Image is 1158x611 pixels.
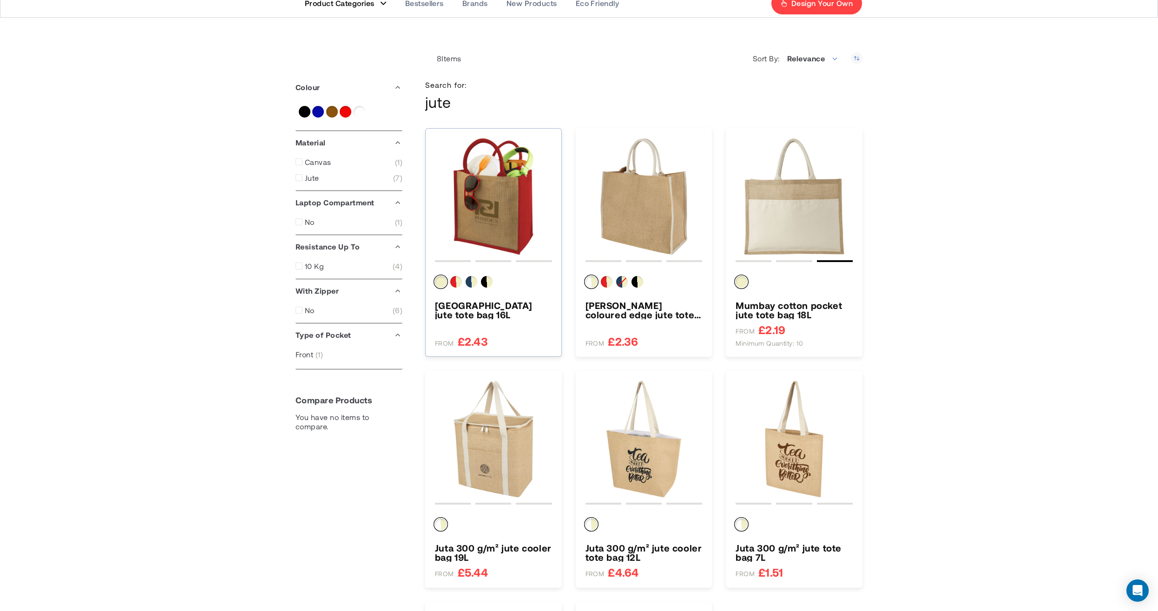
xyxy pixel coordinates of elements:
[435,138,552,255] img: Chennai jute tote bag 16L
[586,301,703,319] a: Harry coloured edge jute tote bag 25L
[736,519,747,530] div: Natural&White
[616,276,628,288] div: Natural&Navy
[296,413,402,431] div: You have no items to compare.
[296,158,402,167] a: Canvas 1
[450,276,462,288] div: Natural&Red
[736,276,747,288] div: Natural&Natural
[586,276,703,291] div: Colour
[466,276,477,288] div: Natural&Navy
[340,106,351,118] a: Red
[736,301,853,319] a: Mumbay cotton pocket jute tote bag 18L
[395,217,402,227] span: 1
[425,80,467,112] h1: jute
[736,327,755,335] span: FROM
[393,173,402,183] span: 7
[458,566,488,578] span: £5.44
[435,339,454,348] span: FROM
[305,158,331,167] span: Canvas
[586,519,703,534] div: Colour
[435,519,552,534] div: Colour
[782,49,844,68] span: Relevance
[435,301,552,319] a: Chennai jute tote bag 16L
[586,301,703,319] h3: [PERSON_NAME] coloured edge jute tote bag 25L
[296,191,402,214] div: Laptop Compartment
[296,279,402,302] div: With Zipper
[296,173,402,183] a: Jute 7
[851,53,862,64] a: Set Ascending Direction
[435,301,552,319] h3: [GEOGRAPHIC_DATA] jute tote bag 16L
[586,570,605,578] span: FROM
[326,106,338,118] a: Natural
[296,350,323,359] a: Front 1
[425,80,467,90] span: Search for:
[753,54,782,63] label: Sort By
[586,519,597,530] div: Natural&White
[305,173,319,183] span: Jute
[608,335,638,347] span: £2.36
[435,276,447,288] div: Natural
[305,306,315,315] span: No
[608,566,638,578] span: £4.64
[586,138,703,255] img: Harry coloured edge jute tote bag 25L
[316,350,323,359] span: 1
[736,276,853,291] div: Colour
[435,381,552,498] img: Juta 300 g/m² jute cooler bag 19L
[354,106,365,118] a: White
[296,395,372,406] span: Compare Products
[736,519,853,534] div: Colour
[481,276,493,288] div: Natural&Solid black
[312,106,324,118] a: Blue
[601,276,612,288] div: Natural&Red
[586,339,605,348] span: FROM
[296,76,402,99] div: Colour
[395,158,402,167] span: 1
[458,335,488,347] span: £2.43
[1126,579,1149,602] div: Open Intercom Messenger
[296,323,402,347] div: Type of Pocket
[305,217,315,227] span: No
[435,570,454,578] span: FROM
[758,566,783,578] span: £1.51
[736,138,853,255] img: Mumbay cotton pocket jute tote bag 18L
[435,543,552,562] a: Juta 300 g/m² jute cooler bag 19L
[296,262,402,271] a: 10 Kg 4
[736,570,755,578] span: FROM
[586,276,597,288] div: Natural&White
[437,54,441,63] span: 8
[632,276,643,288] div: Natural&Solid black
[758,324,785,335] span: £2.19
[586,543,703,562] a: Juta 300 g/m² jute cooler tote bag 12L
[393,306,402,315] span: 6
[393,262,402,271] span: 4
[787,54,825,63] span: Relevance
[296,217,402,227] a: No 1
[425,54,461,63] p: Items
[736,339,803,348] span: Minimum quantity: 10
[586,381,703,498] img: Juta 300 g/m² jute cooler tote bag 12L
[296,306,402,315] a: No 6
[299,106,310,118] a: Black
[296,235,402,258] div: Resistance Up To
[435,519,447,530] div: Natural&White
[296,350,313,359] span: Front
[736,381,853,498] img: Juta 300 g/m² jute tote bag 7L
[435,276,552,291] div: Colour
[296,131,402,154] div: Material
[736,543,853,562] a: Juta 300 g/m² jute tote bag 7L
[305,262,324,271] span: 10 Kg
